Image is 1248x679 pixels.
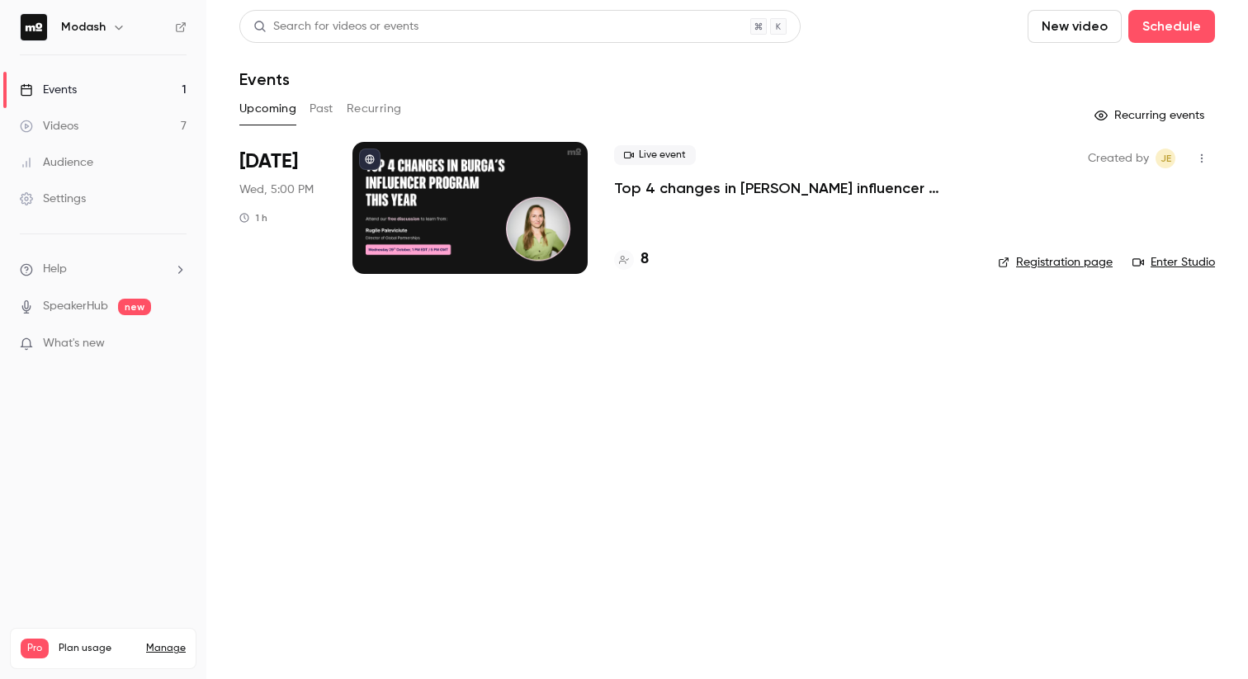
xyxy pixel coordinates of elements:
[239,211,267,224] div: 1 h
[43,335,105,352] span: What's new
[1132,254,1215,271] a: Enter Studio
[614,178,971,198] a: Top 4 changes in [PERSON_NAME] influencer program this year
[641,248,649,271] h4: 8
[1161,149,1171,168] span: JE
[1087,102,1215,129] button: Recurring events
[239,182,314,198] span: Wed, 5:00 PM
[118,299,151,315] span: new
[1128,10,1215,43] button: Schedule
[614,145,696,165] span: Live event
[20,261,187,278] li: help-dropdown-opener
[253,18,418,35] div: Search for videos or events
[614,248,649,271] a: 8
[167,337,187,351] iframe: Noticeable Trigger
[20,118,78,134] div: Videos
[998,254,1113,271] a: Registration page
[20,191,86,207] div: Settings
[239,69,290,89] h1: Events
[1028,10,1122,43] button: New video
[20,154,93,171] div: Audience
[59,642,136,655] span: Plan usage
[43,298,108,315] a: SpeakerHub
[310,96,333,122] button: Past
[146,642,186,655] a: Manage
[43,261,67,278] span: Help
[20,82,77,98] div: Events
[239,149,298,175] span: [DATE]
[1088,149,1149,168] span: Created by
[61,19,106,35] h6: Modash
[239,96,296,122] button: Upcoming
[21,639,49,658] span: Pro
[347,96,402,122] button: Recurring
[21,14,47,40] img: Modash
[1156,149,1175,168] span: Jack Eaton
[239,142,326,274] div: Oct 29 Wed, 5:00 PM (Europe/London)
